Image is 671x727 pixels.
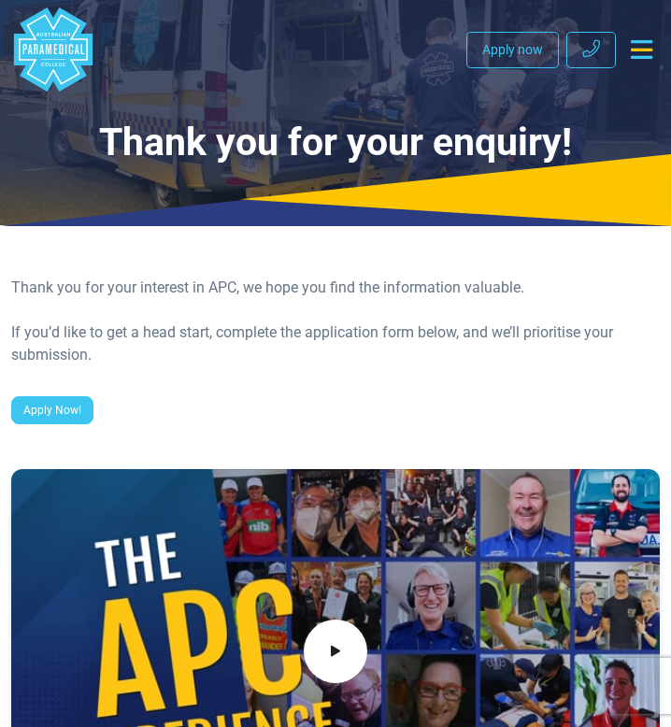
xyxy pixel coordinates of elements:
h1: Thank you for your enquiry! [11,120,660,165]
a: Apply now [466,32,559,68]
button: Toggle navigation [623,33,660,66]
a: Australian Paramedical College [11,7,95,92]
div: Thank you for your interest in APC, we hope you find the information valuable. [11,277,660,299]
div: If you’d like to get a head start, complete the application form below, and we’ll prioritise your... [11,321,660,366]
a: Apply Now! [11,396,93,424]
